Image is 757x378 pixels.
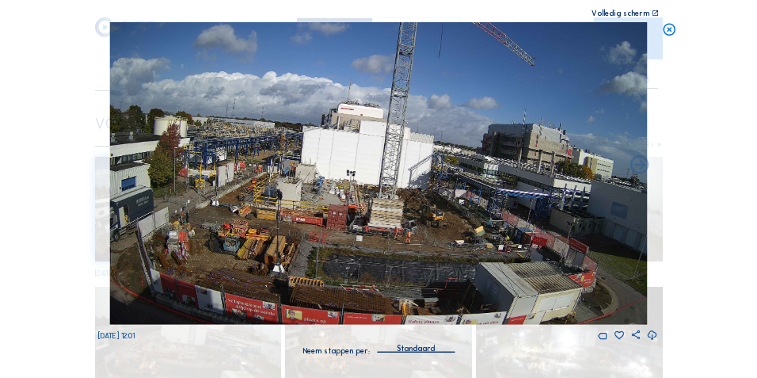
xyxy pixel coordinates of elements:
[397,341,435,355] div: Standaard
[302,346,370,353] div: Neem stappen per:
[110,22,647,325] img: Image
[629,155,651,177] i: Back
[592,9,649,16] div: Volledig scherm
[378,341,455,351] div: Standaard
[98,331,135,340] span: [DATE] 12:01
